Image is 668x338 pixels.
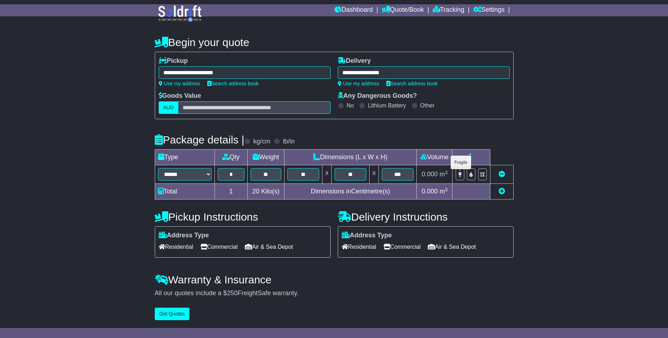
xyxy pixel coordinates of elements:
[338,92,417,100] label: Any Dangerous Goods?
[499,188,505,195] a: Add new item
[382,4,424,16] a: Quote/Book
[155,308,190,320] button: Get Quotes
[370,165,379,184] td: x
[368,102,406,109] label: Lithium Battery
[227,289,238,297] span: 250
[499,171,505,178] a: Remove this item
[248,150,284,165] td: Weight
[322,165,331,184] td: x
[155,150,214,165] td: Type
[347,102,354,109] label: No
[417,150,452,165] td: Volume
[248,184,284,200] td: Kilo(s)
[284,184,417,200] td: Dimensions in Centimetre(s)
[473,4,505,16] a: Settings
[155,36,514,48] h4: Begin your quote
[451,156,471,169] div: Fragile
[159,101,179,114] label: AUD
[159,81,200,86] a: Use my address
[214,184,248,200] td: 1
[284,150,417,165] td: Dimensions (L x W x H)
[440,188,448,195] span: m
[155,274,514,286] h4: Warranty & Insurance
[252,188,259,195] span: 20
[445,170,448,175] sup: 3
[159,241,193,252] span: Residential
[155,134,244,146] h4: Package details |
[155,184,214,200] td: Total
[155,211,331,223] h4: Pickup Instructions
[342,241,376,252] span: Residential
[386,81,438,86] a: Search address book
[159,232,209,239] label: Address Type
[422,171,438,178] span: 0.000
[214,150,248,165] td: Qty
[338,211,514,223] h4: Delivery Instructions
[201,241,238,252] span: Commercial
[433,4,464,16] a: Tracking
[253,138,270,146] label: kg/cm
[420,102,435,109] label: Other
[440,171,448,178] span: m
[384,241,421,252] span: Commercial
[207,81,259,86] a: Search address book
[338,57,371,65] label: Delivery
[335,4,373,16] a: Dashboard
[245,241,293,252] span: Air & Sea Depot
[428,241,476,252] span: Air & Sea Depot
[422,188,438,195] span: 0.000
[159,92,201,100] label: Goods Value
[155,289,514,297] div: All our quotes include a $ FreightSafe warranty.
[342,232,392,239] label: Address Type
[159,57,188,65] label: Pickup
[338,81,379,86] a: Use my address
[283,138,295,146] label: lb/in
[445,187,448,192] sup: 3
